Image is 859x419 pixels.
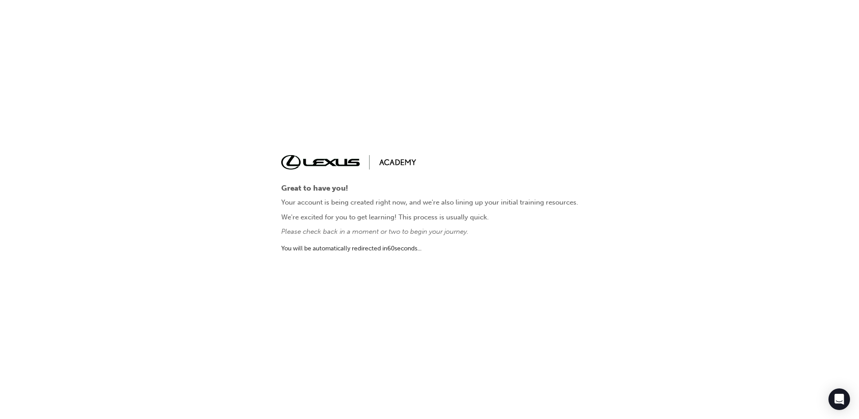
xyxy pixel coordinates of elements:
div: Open Intercom Messenger [828,388,850,410]
p: Please check back in a moment or two to begin your journey. [281,227,578,237]
p: You will be automatically redirected in 60 second s ... [281,244,578,254]
img: Trak [281,155,416,169]
p: Great to have you! [281,183,578,193]
p: Your account is being created right now, and we're also lining up your initial training resources. [281,197,578,208]
p: We're excited for you to get learning! This process is usually quick. [281,212,578,223]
